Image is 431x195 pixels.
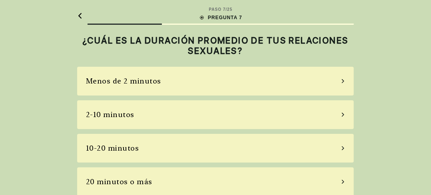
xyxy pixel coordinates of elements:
[86,143,139,153] div: 10-20 minutos
[86,76,161,86] div: Menos de 2 minutos
[77,35,354,56] h2: ¿CUÁL ES LA DURACIÓN PROMEDIO DE TUS RELACIONES SEXUALES?
[199,14,242,21] div: PREGUNTA 7
[86,109,134,120] div: 2-10 minutos
[209,6,233,12] div: PASO 7 / 25
[86,176,152,187] div: 20 minutos o más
